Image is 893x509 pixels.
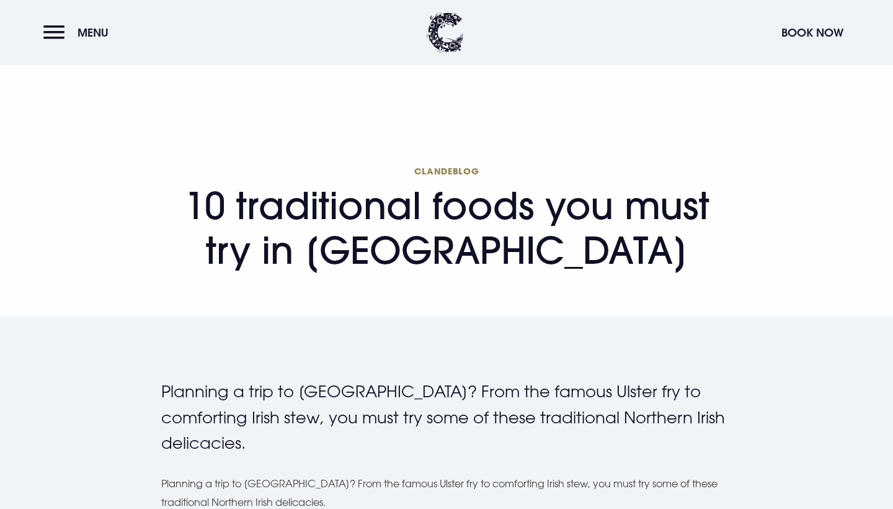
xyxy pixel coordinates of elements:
p: Planning a trip to [GEOGRAPHIC_DATA]? From the famous Ulster fry to comforting Irish stew, you mu... [161,379,732,456]
span: Menu [78,25,109,40]
img: Clandeboye Lodge [427,12,464,53]
span: Clandeblog [161,165,732,177]
button: Book Now [775,19,850,46]
h1: 10 traditional foods you must try in [GEOGRAPHIC_DATA] [161,165,732,273]
button: Menu [43,19,115,46]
